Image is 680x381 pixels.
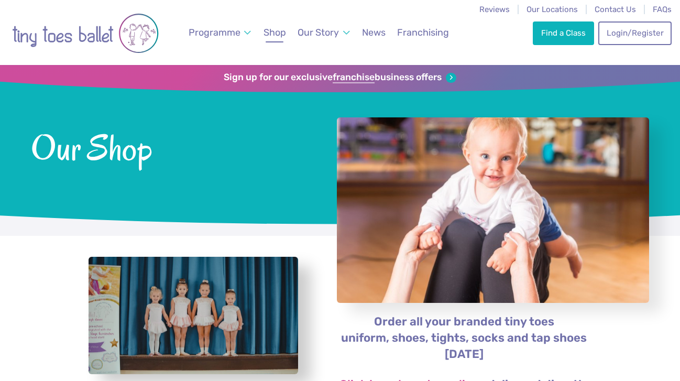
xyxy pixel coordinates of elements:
span: News [362,27,386,38]
a: Shop [259,21,291,45]
span: Franchising [397,27,449,38]
span: Our Story [298,27,339,38]
a: Contact Us [595,5,636,14]
span: Programme [189,27,240,38]
a: Our Story [293,21,355,45]
a: Reviews [479,5,510,14]
a: News [357,21,390,45]
a: Our Locations [527,5,578,14]
span: Shop [264,27,286,38]
a: Sign up for our exclusivefranchisebusiness offers [224,72,456,83]
a: Find a Class [533,21,594,45]
img: tiny toes ballet [12,7,159,60]
p: Order all your branded tiny toes uniform, shoes, tights, socks and tap shoes [DATE] [336,314,591,363]
span: Our Shop [31,125,309,168]
a: View full-size image [89,257,298,375]
a: Login/Register [598,21,672,45]
a: Franchising [392,21,454,45]
a: Programme [184,21,256,45]
strong: franchise [333,72,375,83]
a: FAQs [653,5,672,14]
